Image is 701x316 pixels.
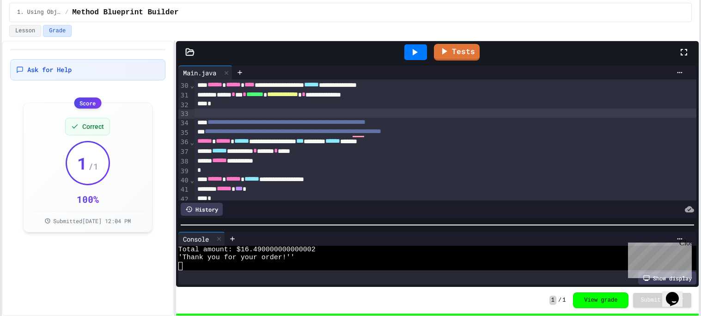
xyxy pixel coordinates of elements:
[82,122,104,131] span: Correct
[640,297,684,304] span: Submit Answer
[638,272,696,285] div: Show display
[178,109,190,119] div: 33
[77,154,87,172] span: 1
[178,232,225,246] div: Console
[53,217,131,225] span: Submitted [DATE] 12:04 PM
[77,193,99,206] div: 100 %
[178,176,190,186] div: 40
[178,128,190,138] div: 35
[178,119,190,128] div: 34
[178,66,232,79] div: Main.java
[74,97,101,109] div: Score
[178,234,213,244] div: Console
[27,65,72,74] span: Ask for Help
[88,160,98,173] span: / 1
[558,297,561,304] span: /
[72,7,178,18] span: Method Blueprint Builder
[178,185,190,195] div: 41
[624,239,692,278] iframe: chat widget
[178,195,190,204] div: 42
[178,167,190,176] div: 39
[633,293,691,308] button: Submit Answer
[178,157,190,167] div: 38
[190,176,195,184] span: Fold line
[4,4,64,59] div: Chat with us now!Close
[178,101,190,110] div: 32
[178,147,190,157] div: 37
[178,68,221,78] div: Main.java
[178,246,316,254] span: Total amount: $16.490000000000002
[190,82,195,89] span: Fold line
[549,296,556,305] span: 1
[9,25,41,37] button: Lesson
[178,138,190,147] div: 36
[181,203,223,216] div: History
[65,9,68,16] span: /
[43,25,72,37] button: Grade
[573,292,628,308] button: View grade
[17,9,61,16] span: 1. Using Objects and Methods
[178,91,190,101] div: 31
[434,44,480,61] a: Tests
[562,297,566,304] span: 1
[662,279,692,307] iframe: chat widget
[190,139,195,146] span: Fold line
[178,254,295,262] span: 'Thank you for your order!''
[178,81,190,91] div: 30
